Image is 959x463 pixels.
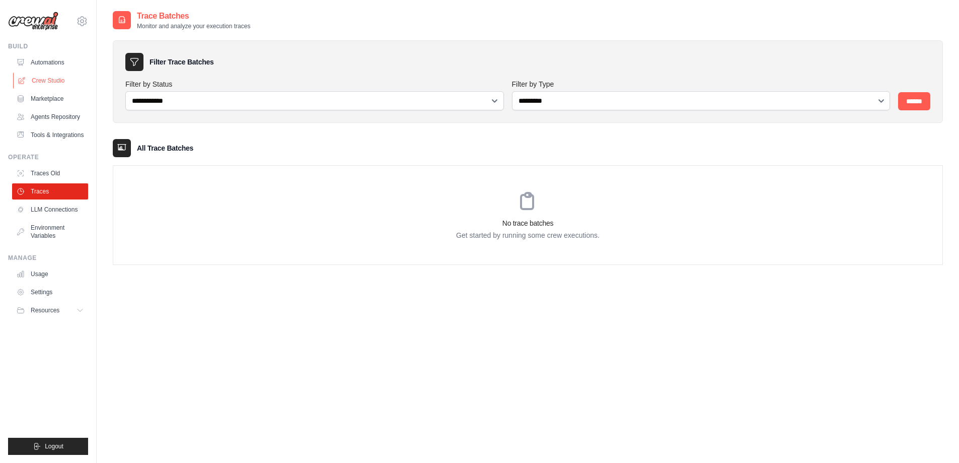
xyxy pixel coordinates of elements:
[137,143,193,153] h3: All Trace Batches
[12,302,88,318] button: Resources
[12,91,88,107] a: Marketplace
[8,438,88,455] button: Logout
[512,79,891,89] label: Filter by Type
[125,79,504,89] label: Filter by Status
[137,22,250,30] p: Monitor and analyze your execution traces
[137,10,250,22] h2: Trace Batches
[8,12,58,31] img: Logo
[12,109,88,125] a: Agents Repository
[12,202,88,218] a: LLM Connections
[12,54,88,71] a: Automations
[150,57,213,67] h3: Filter Trace Batches
[8,153,88,161] div: Operate
[31,306,59,314] span: Resources
[8,42,88,50] div: Build
[113,230,942,240] p: Get started by running some crew executions.
[12,266,88,282] a: Usage
[12,284,88,300] a: Settings
[13,73,89,89] a: Crew Studio
[12,183,88,200] a: Traces
[113,218,942,228] h3: No trace batches
[12,127,88,143] a: Tools & Integrations
[8,254,88,262] div: Manage
[45,442,63,450] span: Logout
[12,220,88,244] a: Environment Variables
[12,165,88,181] a: Traces Old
